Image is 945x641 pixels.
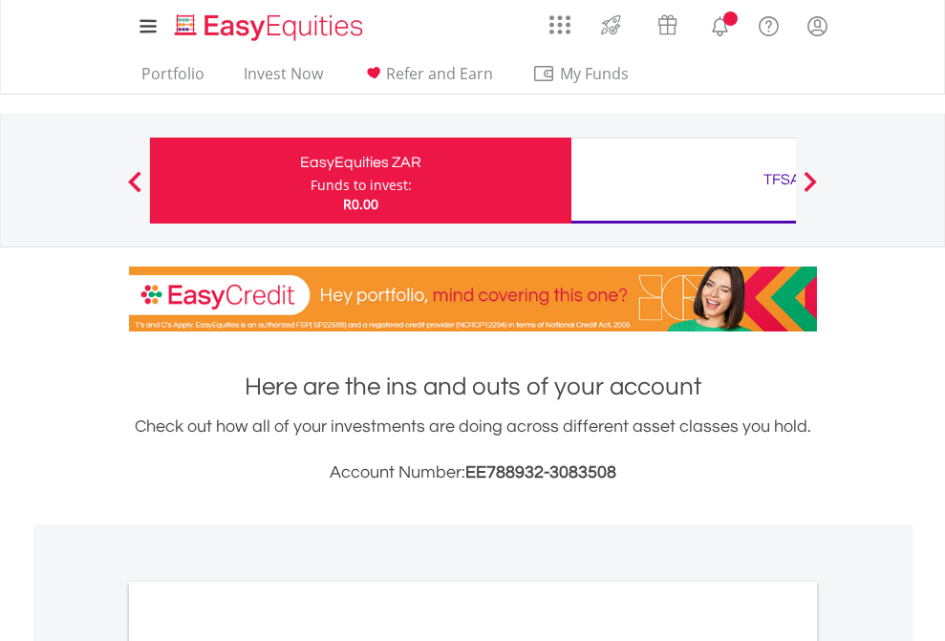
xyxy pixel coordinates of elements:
span: Refer and Earn [386,63,493,84]
img: EasyCredit Promotion Banner [129,267,817,331]
a: Portfolio [134,64,212,94]
h1: Here are the ins and outs of your account [129,370,817,404]
div: Funds to invest: [311,176,412,195]
h3: Account Number: [129,459,817,486]
a: Vouchers [639,5,696,40]
a: Refer and Earn [354,64,501,94]
div: EasyEquities ZAR [161,149,560,176]
img: vouchers-v2.svg [652,10,683,40]
a: My Profile [793,5,842,47]
span: EE788932-3083508 [465,463,616,481]
span: R0.00 [343,195,378,213]
img: grid-menu-icon.svg [549,14,570,35]
button: Previous [116,181,154,200]
div: Check out how all of your investments are doing across different asset classes you hold. [129,414,817,486]
a: Notifications [696,5,744,43]
a: Home page [167,5,371,43]
a: AppsGrid [537,5,583,35]
button: Next [791,181,829,200]
img: thrive-v2.svg [595,10,627,40]
a: Invest Now [236,64,331,94]
a: FAQ's and Support [744,5,793,43]
img: EasyEquities_Logo.png [171,11,371,43]
span: My Funds [532,61,657,86]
